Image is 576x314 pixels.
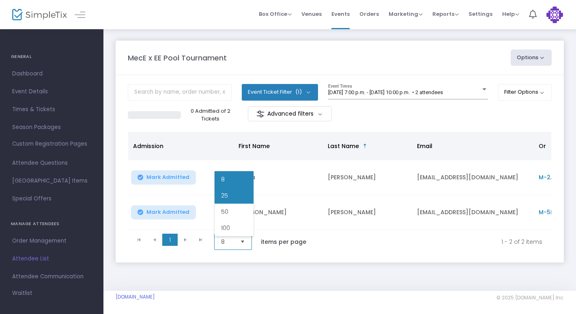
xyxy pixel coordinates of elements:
[221,191,228,200] span: 25
[248,106,332,121] m-button: Advanced filters
[323,195,412,230] td: [PERSON_NAME]
[323,160,412,195] td: [PERSON_NAME]
[11,216,92,232] h4: MANAGE ATTENDEES
[12,158,91,168] span: Attendee Questions
[12,122,91,133] span: Season Packages
[184,107,237,123] p: 0 Admitted of 2 Tickets
[128,84,232,101] input: Search by name, order number, email, ip address
[502,10,519,18] span: Help
[234,195,323,230] td: [PERSON_NAME]
[412,160,534,195] td: [EMAIL_ADDRESS][DOMAIN_NAME]
[234,160,323,195] td: Riana
[359,4,379,24] span: Orders
[12,104,91,115] span: Times & Tickets
[417,142,432,150] span: Email
[162,234,178,246] span: Page 1
[133,142,163,150] span: Admission
[12,176,91,186] span: [GEOGRAPHIC_DATA] Items
[128,132,551,230] div: Data table
[469,4,492,24] span: Settings
[237,234,248,249] button: Select
[261,238,306,246] label: items per page
[146,209,189,215] span: Mark Admitted
[221,224,230,232] span: 100
[256,110,264,118] img: filter
[131,205,196,219] button: Mark Admitted
[128,52,227,63] m-panel-title: MecE x EE Pool Tournament
[221,238,234,246] span: 8
[12,254,91,264] span: Attendee List
[12,289,32,297] span: Waitlist
[242,84,318,100] button: Event Ticket Filter(1)
[221,208,228,216] span: 50
[301,4,322,24] span: Venues
[432,10,459,18] span: Reports
[221,175,225,183] span: 8
[328,142,359,150] span: Last Name
[511,49,552,66] button: Options
[12,271,91,282] span: Attendee Communication
[116,294,155,300] a: [DOMAIN_NAME]
[389,10,423,18] span: Marketing
[11,49,92,65] h4: GENERAL
[12,140,87,148] span: Custom Registration Pages
[498,84,552,100] button: Filter Options
[323,234,542,250] kendo-pager-info: 1 - 2 of 2 items
[328,89,443,95] span: [DATE] 7:00 p.m. - [DATE] 10:00 p.m. • 2 attendees
[12,69,91,79] span: Dashboard
[131,170,196,185] button: Mark Admitted
[362,143,368,149] span: Sortable
[496,295,564,301] span: © 2025 [DOMAIN_NAME] Inc.
[331,4,350,24] span: Events
[259,10,292,18] span: Box Office
[12,86,91,97] span: Event Details
[539,142,563,150] span: Order ID
[412,195,534,230] td: [EMAIL_ADDRESS][DOMAIN_NAME]
[239,142,270,150] span: First Name
[12,194,91,204] span: Special Offers
[295,89,302,95] span: (1)
[12,236,91,246] span: Order Management
[146,174,189,181] span: Mark Admitted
